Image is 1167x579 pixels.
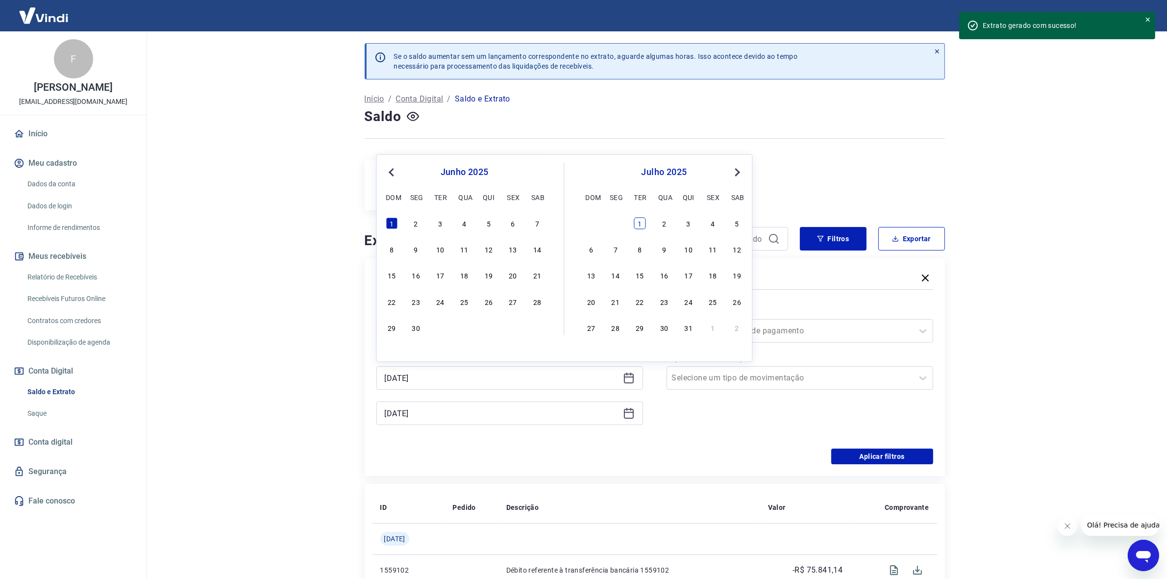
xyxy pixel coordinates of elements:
[380,503,387,512] p: ID
[459,191,471,203] div: qua
[19,97,127,107] p: [EMAIL_ADDRESS][DOMAIN_NAME]
[658,244,670,255] div: Choose quarta-feira, 9 de julho de 2025
[410,217,422,229] div: Choose segunda-feira, 2 de junho de 2025
[459,270,471,281] div: Choose quarta-feira, 18 de junho de 2025
[365,93,384,105] p: Início
[24,289,135,309] a: Recebíveis Futuros Online
[386,244,397,255] div: Choose domingo, 8 de junho de 2025
[669,305,931,317] label: Forma de Pagamento
[434,322,446,334] div: Choose terça-feira, 1 de julho de 2025
[12,152,135,174] button: Meu cadastro
[385,406,619,421] input: Data final
[707,191,719,203] div: sex
[386,270,397,281] div: Choose domingo, 15 de junho de 2025
[410,191,422,203] div: seg
[385,167,545,178] div: junho 2025
[24,403,135,424] a: Saque
[731,217,743,229] div: Choose sábado, 5 de julho de 2025
[683,296,695,307] div: Choose quinta-feira, 24 de julho de 2025
[507,296,519,307] div: Choose sexta-feira, 27 de junho de 2025
[768,503,786,512] p: Valor
[707,270,719,281] div: Choose sexta-feira, 18 de julho de 2025
[610,296,621,307] div: Choose segunda-feira, 21 de julho de 2025
[707,217,719,229] div: Choose sexta-feira, 4 de julho de 2025
[507,270,519,281] div: Choose sexta-feira, 20 de junho de 2025
[434,217,446,229] div: Choose terça-feira, 3 de junho de 2025
[610,191,621,203] div: seg
[658,270,670,281] div: Choose quarta-feira, 16 de julho de 2025
[610,217,621,229] div: Choose segunda-feira, 30 de junho de 2025
[531,322,543,334] div: Choose sábado, 5 de julho de 2025
[885,503,929,512] p: Comprovante
[6,7,82,15] span: Olá! Precisa de ajuda?
[12,431,135,453] a: Conta digital
[800,227,867,251] button: Filtros
[388,93,392,105] p: /
[531,244,543,255] div: Choose sábado, 14 de junho de 2025
[483,217,495,229] div: Choose quinta-feira, 5 de junho de 2025
[453,503,476,512] p: Pedido
[793,564,843,576] p: -R$ 75.841,14
[634,217,646,229] div: Choose terça-feira, 1 de julho de 2025
[634,191,646,203] div: ter
[506,503,539,512] p: Descrição
[585,270,597,281] div: Choose domingo, 13 de julho de 2025
[28,435,73,449] span: Conta digital
[384,534,405,544] span: [DATE]
[410,270,422,281] div: Choose segunda-feira, 16 de junho de 2025
[1058,516,1077,536] iframe: Fechar mensagem
[386,167,397,178] button: Previous Month
[658,217,670,229] div: Choose quarta-feira, 2 de julho de 2025
[54,39,93,78] div: F
[658,322,670,334] div: Choose quarta-feira, 30 de julho de 2025
[707,244,719,255] div: Choose sexta-feira, 11 de julho de 2025
[669,352,931,364] label: Tipo de Movimentação
[447,93,451,105] p: /
[731,191,743,203] div: sab
[12,461,135,482] a: Segurança
[634,270,646,281] div: Choose terça-feira, 15 de julho de 2025
[683,244,695,255] div: Choose quinta-feira, 10 de julho de 2025
[434,191,446,203] div: ter
[365,231,629,251] h4: Extrato
[707,322,719,334] div: Choose sexta-feira, 1 de agosto de 2025
[386,322,397,334] div: Choose domingo, 29 de junho de 2025
[658,296,670,307] div: Choose quarta-feira, 23 de julho de 2025
[483,244,495,255] div: Choose quinta-feira, 12 de junho de 2025
[585,296,597,307] div: Choose domingo, 20 de julho de 2025
[434,296,446,307] div: Choose terça-feira, 24 de junho de 2025
[24,382,135,402] a: Saldo e Extrato
[585,217,597,229] div: Choose domingo, 29 de junho de 2025
[584,216,745,335] div: month 2025-07
[459,217,471,229] div: Choose quarta-feira, 4 de junho de 2025
[634,322,646,334] div: Choose terça-feira, 29 de julho de 2025
[12,123,135,145] a: Início
[732,167,744,178] button: Next Month
[506,565,752,575] p: Débito referente à transferência bancária 1559102
[410,296,422,307] div: Choose segunda-feira, 23 de junho de 2025
[507,322,519,334] div: Choose sexta-feira, 4 de julho de 2025
[1081,514,1159,536] iframe: Mensagem da empresa
[531,217,543,229] div: Choose sábado, 7 de junho de 2025
[455,93,510,105] p: Saldo e Extrato
[831,449,933,464] button: Aplicar filtros
[410,244,422,255] div: Choose segunda-feira, 9 de junho de 2025
[531,296,543,307] div: Choose sábado, 28 de junho de 2025
[24,332,135,352] a: Disponibilização de agenda
[24,311,135,331] a: Contratos com credores
[459,322,471,334] div: Choose quarta-feira, 2 de julho de 2025
[585,244,597,255] div: Choose domingo, 6 de julho de 2025
[983,21,1133,30] div: Extrato gerado com sucesso!
[24,267,135,287] a: Relatório de Recebíveis
[483,191,495,203] div: qui
[584,167,745,178] div: julho 2025
[483,270,495,281] div: Choose quinta-feira, 19 de junho de 2025
[683,191,695,203] div: qui
[410,322,422,334] div: Choose segunda-feira, 30 de junho de 2025
[531,191,543,203] div: sab
[365,107,401,126] h4: Saldo
[459,296,471,307] div: Choose quarta-feira, 25 de junho de 2025
[707,296,719,307] div: Choose sexta-feira, 25 de julho de 2025
[878,227,945,251] button: Exportar
[683,270,695,281] div: Choose quinta-feira, 17 de julho de 2025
